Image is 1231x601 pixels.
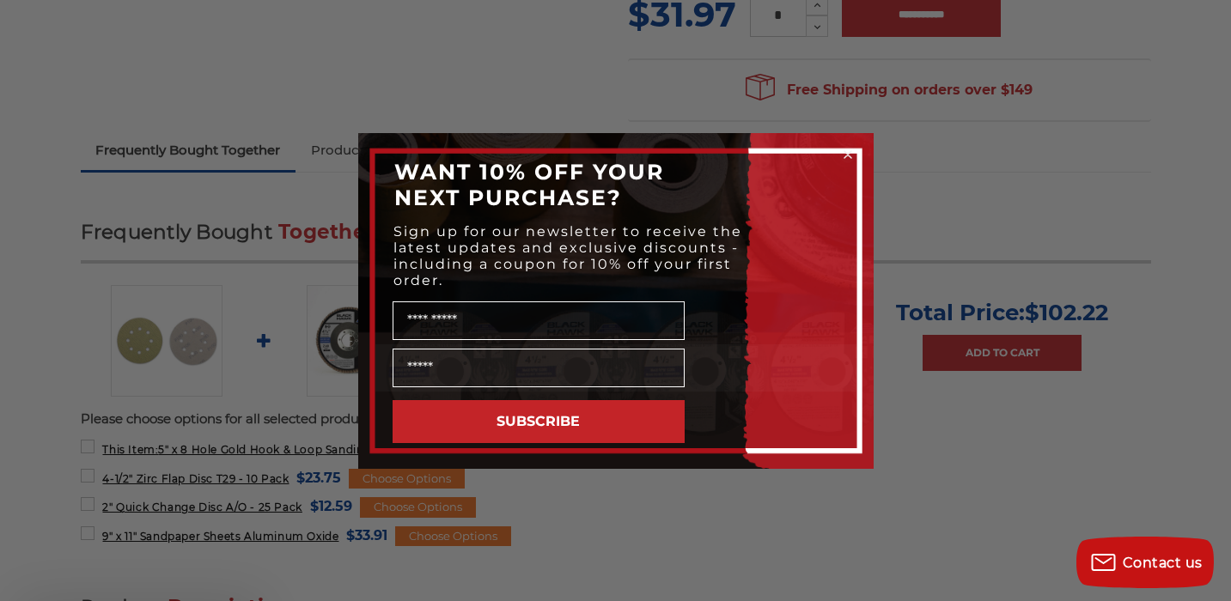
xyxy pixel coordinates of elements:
span: Contact us [1123,555,1203,571]
input: Email [393,349,685,387]
span: Sign up for our newsletter to receive the latest updates and exclusive discounts - including a co... [393,223,742,288]
button: SUBSCRIBE [393,400,685,443]
span: WANT 10% OFF YOUR NEXT PURCHASE? [394,159,664,210]
button: Close dialog [839,146,856,163]
button: Contact us [1076,537,1214,588]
